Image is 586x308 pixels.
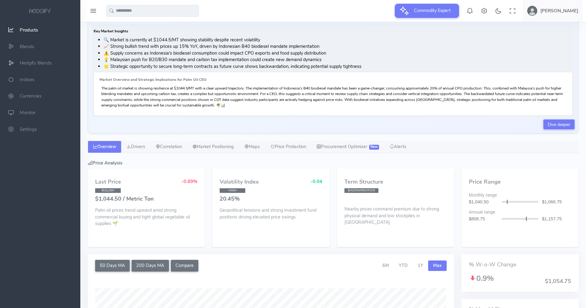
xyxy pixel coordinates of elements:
[410,4,454,17] span: Commodity Expert
[344,188,378,193] span: BACKWARDATION
[395,7,459,14] a: Commodity Expert
[433,262,442,268] span: Max
[88,160,579,165] h5: Price Analysis
[20,60,52,66] span: Hedgify Blends
[150,141,187,153] a: Correlation
[344,179,447,185] h4: Term Structure
[265,141,311,153] a: Price Protection
[465,192,575,199] div: Monthly range
[395,4,459,18] button: Commodity Expert
[103,43,573,50] li: 📈 Strong bullish trend with prices up 15% YoY, driven by Indonesian B40 biodiesel mandate impleme...
[220,188,245,193] span: HIGH
[220,179,259,185] h4: Volatility Index
[88,141,121,153] a: Overview
[369,145,379,150] span: New
[545,278,571,285] h4: $1,054.75
[20,126,37,132] span: Settings
[469,273,494,283] span: 0.9%
[527,6,537,16] img: user-image
[538,199,575,206] div: $1,066.75
[121,141,150,153] a: Drivers
[95,179,121,185] h4: Last Price
[384,141,411,153] a: Alerts
[95,207,197,227] p: Palm oil prices trend upward amid strong commercial buying and tight global vegetable oil supplies 🌱
[538,216,575,223] div: $1,157.75
[181,178,197,185] span: -0.69%
[220,196,322,202] h4: 20.45%
[94,29,573,33] h6: Key Market Insights
[103,37,573,44] li: 🔍 Market is currently at $1044.5/MT showing stability despite recent volatility
[20,110,36,116] span: Monitor
[95,260,130,272] button: 50 Days MA
[382,262,389,268] span: 6M
[399,262,408,268] span: YTD
[132,260,169,272] button: 200 Days MA
[103,50,573,57] li: ⚠️ Supply concerns as Indonesia's biodiesel consumption could impact CPO exports and food supply ...
[20,77,34,83] span: Indices
[20,93,41,99] span: Currencies
[20,44,34,50] span: Blends
[95,196,197,202] h4: $1,044.50 / Metric Ton
[103,56,573,63] li: 💡 Malaysian push for B20/B30 mandate and carbon tax implementation could create new demand dynamics
[310,178,322,185] span: -0.04
[311,141,384,153] a: Procurement Optimizer
[465,216,502,223] div: $808.75
[543,119,575,129] a: Dive deeper
[469,179,571,185] h4: Price Range
[469,262,571,268] h4: % W-o-W Change
[187,141,239,153] a: Market Positioning
[540,8,578,13] h5: [PERSON_NAME]
[418,262,423,268] span: 1Y
[220,207,322,220] p: Geopolitical tensions and strong investment fund positions driving elevated price swings
[171,260,199,272] button: Compare
[103,63,573,70] li: 🌟 Strategic opportunity to secure long-term contracts as future curve shows backwardation, indica...
[20,27,38,33] span: Products
[239,141,265,153] a: Maps
[344,204,447,226] p: Nearby prices command premium due to strong physical demand and low stockpiles in [GEOGRAPHIC_DATA]
[465,199,502,206] div: $1,040.50
[465,209,575,216] div: Annual range
[28,8,52,15] img: logo
[101,85,565,108] p: The palm oil market is showing resilience at $1044.5/MT with a clear upward trajectory. The imple...
[95,188,121,193] span: BULLISH
[99,78,567,82] h6: Market Overview and Strategic Implications for Palm Oil CEO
